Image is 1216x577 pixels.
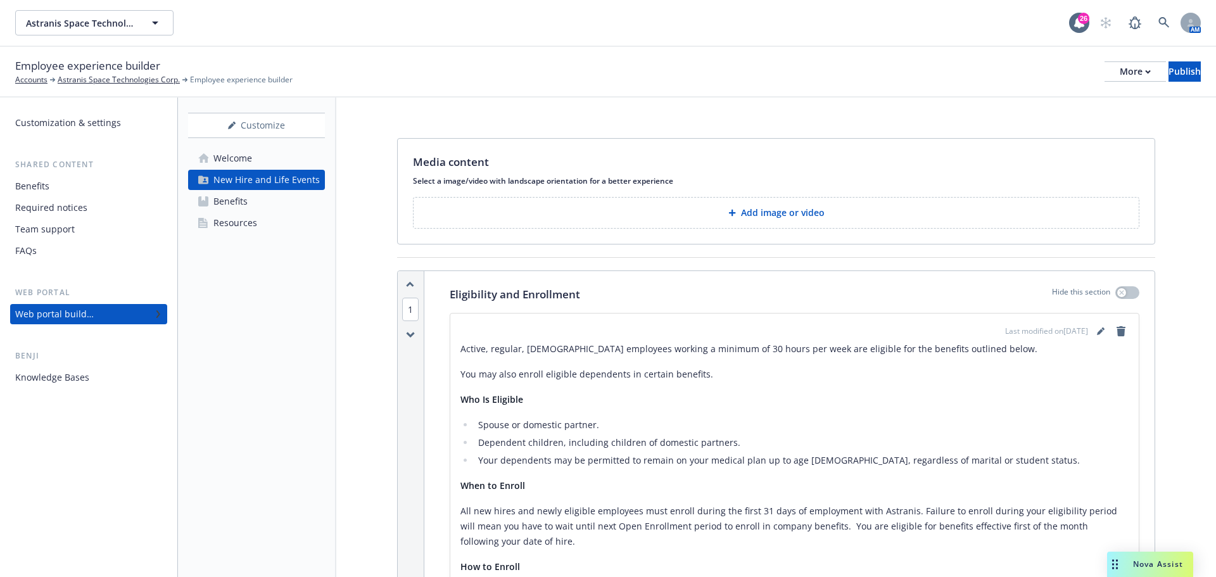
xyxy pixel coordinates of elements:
[1113,324,1129,339] a: remove
[188,113,325,138] button: Customize
[402,303,419,316] button: 1
[188,170,325,190] a: New Hire and Life Events
[450,286,580,303] p: Eligibility and Enrollment
[402,298,419,321] span: 1
[1052,286,1110,303] p: Hide this section
[15,241,37,261] div: FAQs
[10,304,167,324] a: Web portal builder
[1078,13,1089,24] div: 26
[213,148,252,168] div: Welcome
[190,74,293,86] span: Employee experience builder
[10,241,167,261] a: FAQs
[15,10,174,35] button: Astranis Space Technologies Corp.
[213,213,257,233] div: Resources
[741,206,825,219] p: Add image or video
[10,367,167,388] a: Knowledge Bases
[1093,10,1118,35] a: Start snowing
[15,74,47,86] a: Accounts
[26,16,136,30] span: Astranis Space Technologies Corp.
[1107,552,1123,577] div: Drag to move
[15,304,94,324] div: Web portal builder
[1105,61,1166,82] button: More
[460,479,525,491] strong: When to Enroll
[10,113,167,133] a: Customization & settings
[213,170,320,190] div: New Hire and Life Events
[188,113,325,137] div: Customize
[474,453,1129,468] li: Your dependents may be permitted to remain on your medical plan up to age [DEMOGRAPHIC_DATA], reg...
[1168,62,1201,81] div: Publish
[1133,559,1183,569] span: Nova Assist
[10,176,167,196] a: Benefits
[15,113,121,133] div: Customization & settings
[1005,326,1088,337] span: Last modified on [DATE]
[413,154,489,170] p: Media content
[15,219,75,239] div: Team support
[10,219,167,239] a: Team support
[10,350,167,362] div: Benji
[1122,10,1148,35] a: Report a Bug
[1168,61,1201,82] button: Publish
[10,286,167,299] div: Web portal
[460,367,1129,382] p: You may also enroll eligible dependents in certain benefits.
[413,197,1139,229] button: Add image or video
[188,148,325,168] a: Welcome
[1107,552,1193,577] button: Nova Assist
[58,74,180,86] a: Astranis Space Technologies Corp.
[188,191,325,212] a: Benefits
[15,198,87,218] div: Required notices
[15,58,160,74] span: Employee experience builder
[460,393,523,405] strong: Who Is Eligible
[1093,324,1108,339] a: editPencil
[1151,10,1177,35] a: Search
[460,504,1129,549] p: All new hires and newly eligible employees must enroll during the first 31 days of employment wit...
[413,175,1139,186] p: Select a image/video with landscape orientation for a better experience
[460,561,520,573] strong: How to Enroll
[1120,62,1151,81] div: More
[460,341,1129,357] p: Active, regular, [DEMOGRAPHIC_DATA] employees working a minimum of 30 hours per week are eligible...
[15,367,89,388] div: Knowledge Bases
[10,158,167,171] div: Shared content
[15,176,49,196] div: Benefits
[10,198,167,218] a: Required notices
[188,213,325,233] a: Resources
[213,191,248,212] div: Benefits
[474,435,1129,450] li: Dependent children, including children of domestic partners.
[474,417,1129,433] li: Spouse or domestic partner.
